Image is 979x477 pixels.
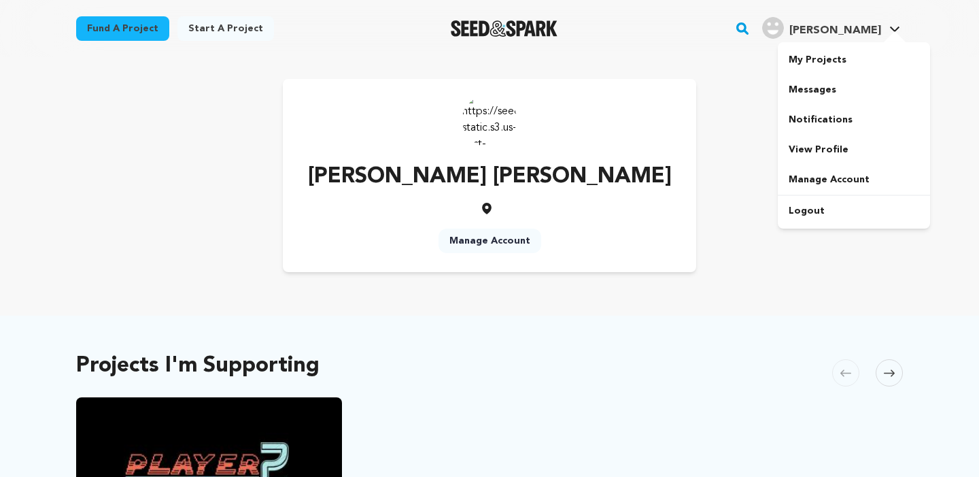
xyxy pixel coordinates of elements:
p: [PERSON_NAME] [PERSON_NAME] [308,161,672,193]
a: Logout [778,196,930,226]
h2: Projects I'm Supporting [76,357,320,376]
a: View Profile [778,135,930,165]
div: Bryant Z.'s Profile [762,17,881,39]
span: [PERSON_NAME] [789,25,881,36]
img: user.png [762,17,784,39]
a: Fund a project [76,16,169,41]
a: Bryant Z.'s Profile [759,14,903,39]
img: https://seedandspark-static.s3.us-east-2.amazonaws.com/images/User/002/322/158/medium/ACg8ocIyjR2... [462,93,517,147]
a: Seed&Spark Homepage [451,20,557,37]
a: Manage Account [439,229,541,253]
a: Messages [778,75,930,105]
a: Manage Account [778,165,930,195]
a: My Projects [778,45,930,75]
span: Bryant Z.'s Profile [759,14,903,43]
img: Seed&Spark Logo Dark Mode [451,20,557,37]
a: Start a project [177,16,274,41]
a: Notifications [778,105,930,135]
